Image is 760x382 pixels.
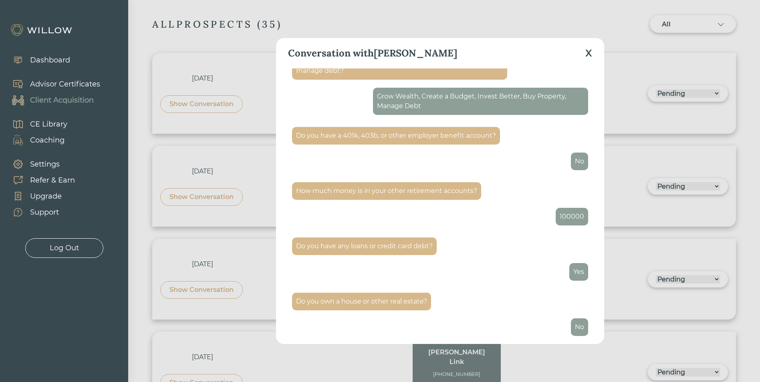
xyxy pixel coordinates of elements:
[30,159,60,170] div: Settings
[30,207,59,218] div: Support
[575,322,584,332] div: No
[30,191,62,202] div: Upgrade
[30,95,94,106] div: Client Acquisition
[30,119,67,130] div: CE Library
[296,131,496,141] div: Do you have a 401k, 403b, or other employer benefit account?
[4,188,75,204] a: Upgrade
[4,52,70,68] a: Dashboard
[4,172,75,188] a: Refer & Earn
[50,243,79,253] div: Log Out
[4,116,67,132] a: CE Library
[296,241,433,251] div: Do you have any loans or credit card debt?
[575,157,584,166] div: No
[4,76,100,92] a: Advisor Certificates
[377,92,584,111] div: Grow Wealth, Create a Budget, Invest Better, Buy Property, Manage Debt
[573,267,584,277] div: Yes
[30,135,65,146] div: Coaching
[4,156,75,172] a: Settings
[30,79,100,90] div: Advisor Certificates
[288,46,457,60] div: Conversation with [PERSON_NAME]
[296,297,427,306] div: Do you own a house or other real estate?
[4,92,100,108] a: Client Acquisition
[30,55,70,66] div: Dashboard
[296,186,477,196] div: How much money is in your other retirement accounts?
[585,46,592,60] div: X
[10,24,74,36] img: Willow
[4,132,67,148] a: Coaching
[30,175,75,186] div: Refer & Earn
[560,212,584,221] div: 100000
